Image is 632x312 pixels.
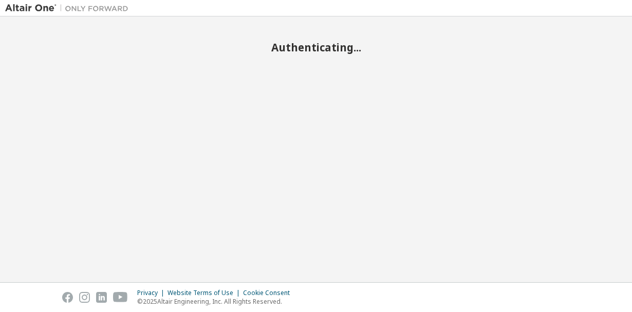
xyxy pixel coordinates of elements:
p: © 2025 Altair Engineering, Inc. All Rights Reserved. [137,297,296,306]
h2: Authenticating... [5,41,627,54]
img: linkedin.svg [96,292,107,303]
div: Privacy [137,289,168,297]
img: Altair One [5,3,134,13]
div: Website Terms of Use [168,289,243,297]
img: facebook.svg [62,292,73,303]
div: Cookie Consent [243,289,296,297]
img: youtube.svg [113,292,128,303]
img: instagram.svg [79,292,90,303]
